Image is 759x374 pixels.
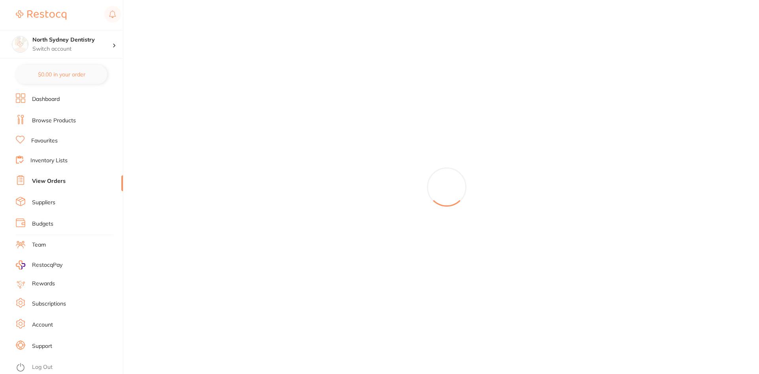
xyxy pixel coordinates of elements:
[16,260,62,270] a: RestocqPay
[32,199,55,207] a: Suppliers
[32,280,55,288] a: Rewards
[16,361,121,374] button: Log Out
[32,241,46,249] a: Team
[16,65,107,84] button: $0.00 in your order
[16,260,25,270] img: RestocqPay
[32,261,62,269] span: RestocqPay
[32,342,52,350] a: Support
[30,157,68,165] a: Inventory Lists
[16,6,66,24] a: Restocq Logo
[31,137,58,145] a: Favourites
[32,117,76,125] a: Browse Products
[32,321,53,329] a: Account
[16,10,66,20] img: Restocq Logo
[32,220,53,228] a: Budgets
[32,95,60,103] a: Dashboard
[32,300,66,308] a: Subscriptions
[32,177,66,185] a: View Orders
[32,45,112,53] p: Switch account
[32,363,53,371] a: Log Out
[12,36,28,52] img: North Sydney Dentistry
[32,36,112,44] h4: North Sydney Dentistry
